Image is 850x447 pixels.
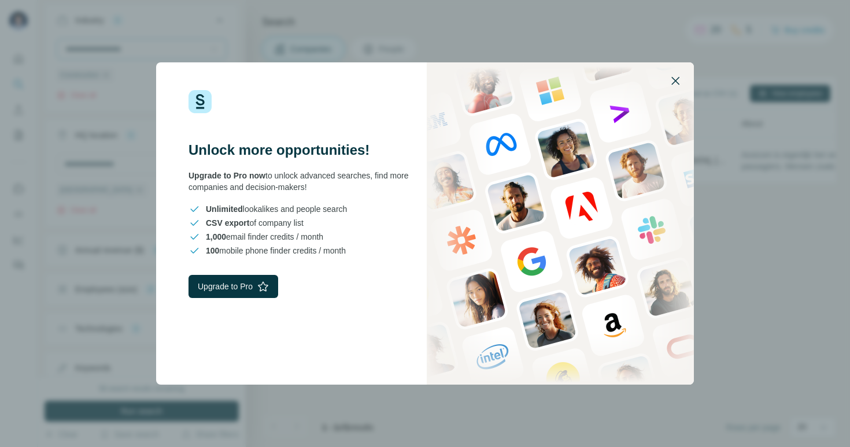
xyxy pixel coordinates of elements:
[427,62,694,385] img: Surfe Stock Photo - showing people and technologies
[206,232,226,241] span: 1,000
[206,204,243,214] span: Unlimited
[206,245,346,256] span: mobile phone finder credits / month
[189,171,265,180] span: Upgrade to Pro now
[206,231,323,243] span: email finder credits / month
[189,170,425,193] div: to unlock advanced searches, find more companies and decision-makers!
[206,218,249,228] span: CSV export
[206,246,219,255] span: 100
[206,217,304,229] span: of company list
[189,275,278,298] button: Upgrade to Pro
[189,90,212,113] img: Surfe Logo
[206,203,347,215] span: lookalikes and people search
[189,141,425,159] h3: Unlock more opportunities!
